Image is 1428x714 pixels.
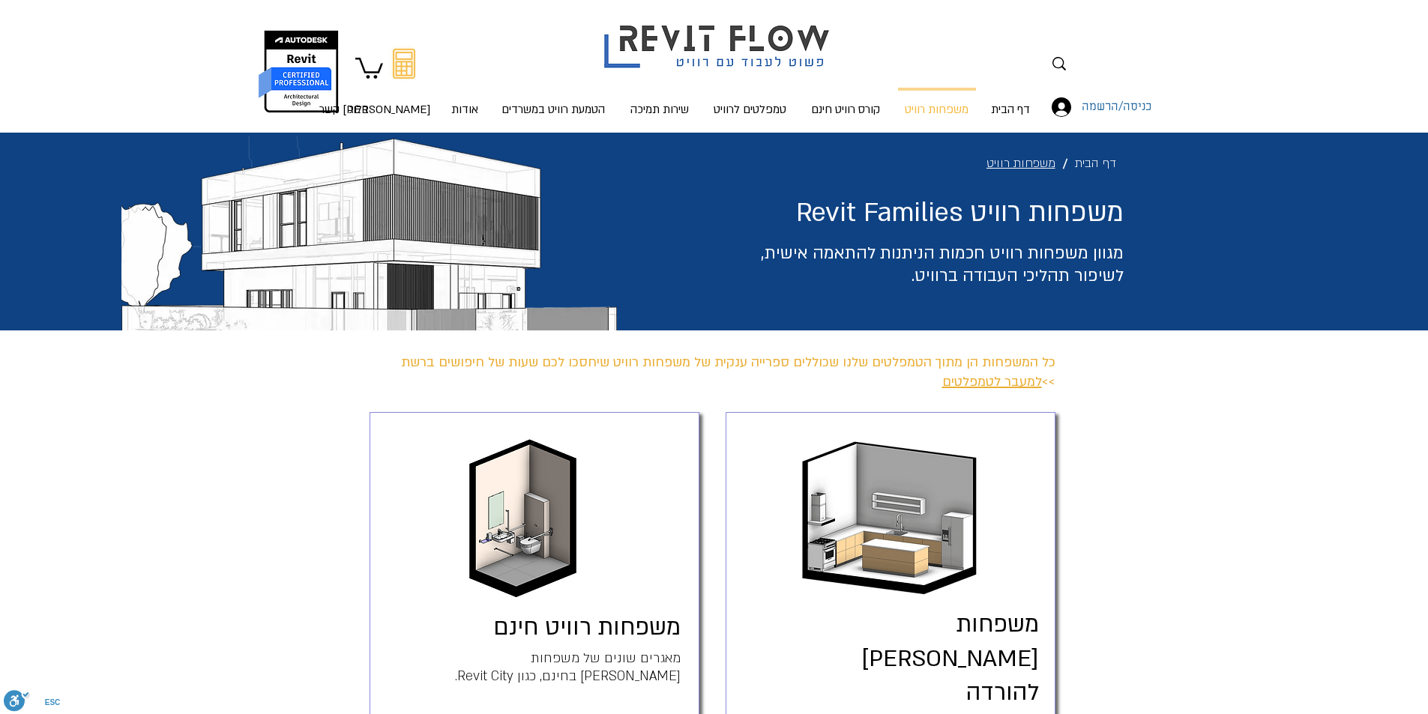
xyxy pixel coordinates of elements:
[445,88,484,130] p: אודות
[459,437,587,602] img: קובץ שירותי נכים רוויט בחינם
[339,88,379,118] a: בלוג
[798,88,894,118] a: קורס רוויט חינם
[1063,157,1067,171] span: /
[589,2,849,72] img: Revit flow logo פשוט לעבוד עם רוויט
[1041,93,1109,121] button: כניסה/הרשמה
[495,88,611,130] p: הטמעת רוויט במשרדים
[393,49,415,79] svg: מחשבון מעבר מאוטוקאד לרוויט
[894,88,980,118] a: משפחות רוויט
[121,136,617,342] img: וילה תכנון יונתן אלדד revit template.webp
[618,88,702,118] a: שירות תמיכה
[761,242,1124,287] span: מגוון משפחות רוויט חכמות הניתנות להתאמה אישית, לשיפור תהליכי העבודה ברוויט.
[899,91,974,130] p: משפחות רוויט
[455,650,681,685] span: מאגרים שונים של משפחות [PERSON_NAME] בחינם, כגון Revit City.
[702,88,798,118] a: טמפלטים לרוויט
[624,88,695,130] p: שירות תמיכה
[805,88,886,130] p: קורס רוויט חינם
[985,88,1036,130] p: דף הבית
[493,611,681,643] a: משפחות רוויט חינם
[798,431,983,600] img: משפחות רוויט מטבח להורדה
[861,608,1039,708] a: משפחות [PERSON_NAME] להורדה
[257,30,340,113] img: autodesk certified professional in revit for architectural design יונתן אלדד
[313,88,436,130] p: [PERSON_NAME] קשר
[441,88,489,118] a: אודות
[708,88,792,130] p: טמפלטים לרוויט
[1075,154,1116,174] span: דף הבית
[942,373,1042,390] a: למעבר לטמפלטים
[1067,149,1124,178] a: דף הבית
[379,88,441,118] a: [PERSON_NAME] קשר
[1076,97,1157,117] span: כניסה/הרשמה
[330,88,1041,118] nav: אתר
[720,148,1124,178] nav: נתיב הניווט (breadcrumbs)
[986,154,1055,174] span: משפחות רוויט
[796,195,1124,231] span: משפחות רוויט Revit Families
[979,149,1063,178] a: משפחות �רוויט
[980,88,1041,118] a: דף הבית
[343,88,375,130] p: בלוג
[401,354,1055,390] span: כל המשפחות הן מתוך הטמפלטים שלנו שכוללים ספרייה ענקית של משפחות רוויט שיחסכו לכם שעות של חיפושים ...
[489,88,618,118] a: הטמעת רוויט במשרדים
